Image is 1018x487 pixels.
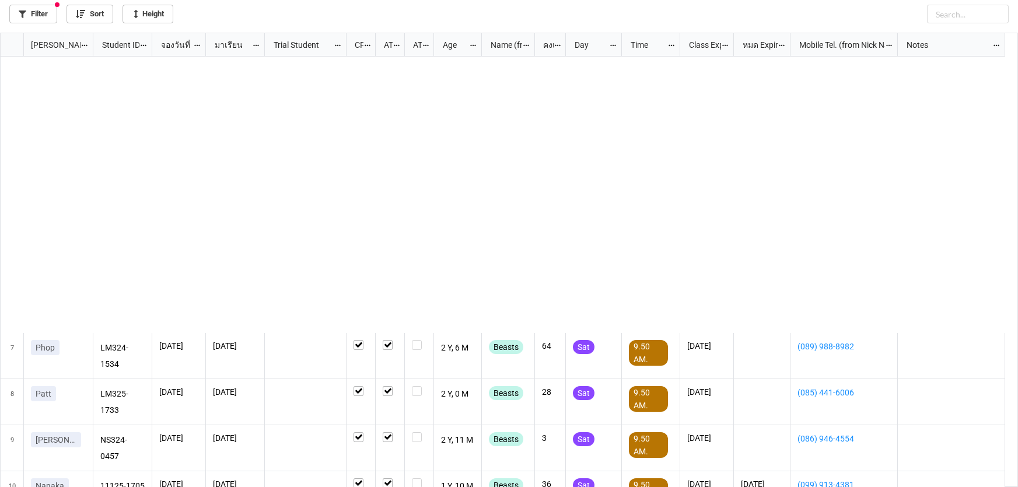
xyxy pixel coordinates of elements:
div: CF [348,38,364,51]
div: จองวันที่ [154,38,193,51]
div: Name (from Class) [484,38,522,51]
div: Day [568,38,609,51]
input: Search... [927,5,1009,23]
div: Student ID (from [PERSON_NAME] Name) [95,38,139,51]
p: Patt [36,388,51,400]
span: 9 [11,425,14,471]
div: ATK [406,38,422,51]
div: Notes [900,38,992,51]
p: [PERSON_NAME] [36,434,76,446]
div: Class Expiration [682,38,721,51]
span: 8 [11,379,14,425]
a: Height [123,5,173,23]
div: Mobile Tel. (from Nick Name) [792,38,884,51]
div: ATT [377,38,393,51]
div: [PERSON_NAME] Name [24,38,81,51]
span: 7 [11,333,14,379]
div: grid [1,33,93,57]
a: Filter [9,5,57,23]
div: Age [436,38,470,51]
div: Trial Student [267,38,334,51]
div: Time [624,38,667,51]
div: คงเหลือ (from Nick Name) [536,38,554,51]
div: มาเรียน [208,38,252,51]
p: Phop [36,342,55,353]
a: Sort [67,5,113,23]
div: หมด Expired date (from [PERSON_NAME] Name) [736,38,778,51]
